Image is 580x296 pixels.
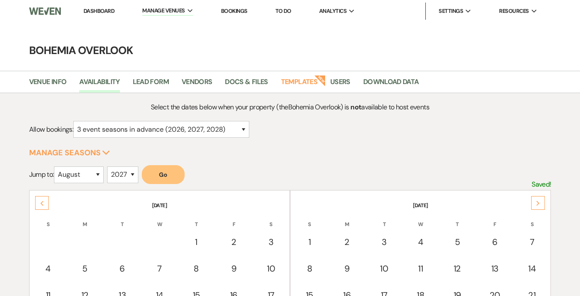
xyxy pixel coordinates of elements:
[30,210,66,228] th: S
[519,262,545,275] div: 14
[403,210,438,228] th: W
[407,262,434,275] div: 11
[258,236,284,248] div: 3
[29,125,73,134] span: Allow bookings:
[499,7,529,15] span: Resources
[444,236,471,248] div: 5
[67,210,103,228] th: M
[215,210,252,228] th: F
[350,103,361,112] strong: not
[514,210,550,228] th: S
[333,262,361,275] div: 9
[142,165,185,184] button: Go
[79,76,120,93] a: Availability
[296,236,323,248] div: 1
[178,210,215,228] th: T
[221,7,248,15] a: Bookings
[133,76,169,93] a: Lead Form
[84,7,114,15] a: Dashboard
[314,74,326,86] strong: New
[291,191,550,209] th: [DATE]
[481,262,509,275] div: 13
[72,262,99,275] div: 5
[30,191,289,209] th: [DATE]
[104,210,141,228] th: T
[330,76,350,93] a: Users
[94,102,486,113] p: Select the dates below when your property (the Bohemia Overlook ) is available to host events
[35,262,61,275] div: 4
[275,7,291,15] a: To Do
[319,7,347,15] span: Analytics
[371,262,397,275] div: 10
[371,236,397,248] div: 3
[291,210,328,228] th: S
[439,210,475,228] th: T
[281,76,317,93] a: Templates
[532,179,551,190] p: Saved!
[481,236,509,248] div: 6
[29,170,54,179] span: Jump to:
[258,262,284,275] div: 10
[333,236,361,248] div: 2
[220,236,248,248] div: 2
[444,262,471,275] div: 12
[363,76,419,93] a: Download Data
[253,210,289,228] th: S
[29,149,110,157] button: Manage Seasons
[108,262,136,275] div: 6
[183,236,210,248] div: 1
[407,236,434,248] div: 4
[296,262,323,275] div: 8
[29,76,67,93] a: Venue Info
[476,210,514,228] th: F
[142,6,185,15] span: Manage Venues
[183,262,210,275] div: 8
[329,210,366,228] th: M
[146,262,173,275] div: 7
[182,76,212,93] a: Vendors
[142,210,177,228] th: W
[439,7,463,15] span: Settings
[225,76,268,93] a: Docs & Files
[519,236,545,248] div: 7
[29,2,61,20] img: Weven Logo
[220,262,248,275] div: 9
[366,210,402,228] th: T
